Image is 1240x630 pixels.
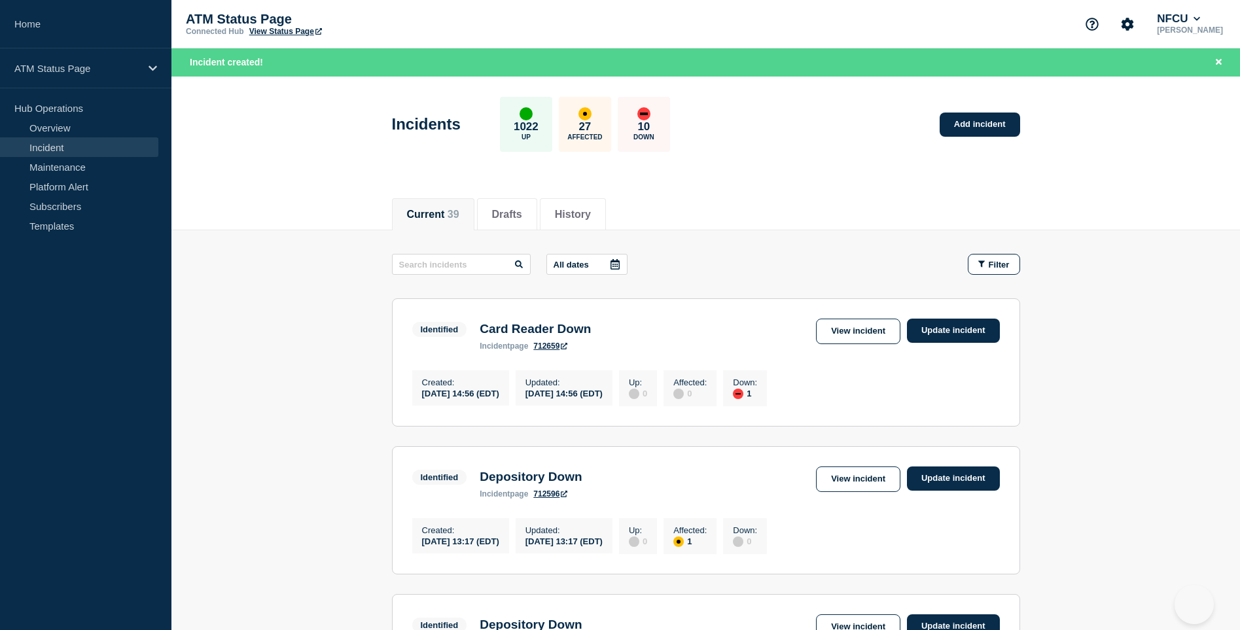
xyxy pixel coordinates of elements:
[1211,55,1227,70] button: Close banner
[422,377,499,387] p: Created :
[907,466,1000,491] a: Update incident
[633,133,654,141] p: Down
[816,466,900,492] a: View incident
[492,209,522,220] button: Drafts
[555,209,591,220] button: History
[578,107,592,120] div: affected
[448,209,459,220] span: 39
[629,535,647,547] div: 0
[637,107,650,120] div: down
[422,387,499,398] div: [DATE] 14:56 (EDT)
[480,322,591,336] h3: Card Reader Down
[514,120,539,133] p: 1022
[907,319,1000,343] a: Update incident
[578,120,591,133] p: 27
[1154,26,1226,35] p: [PERSON_NAME]
[520,107,533,120] div: up
[968,254,1020,275] button: Filter
[1175,585,1214,624] iframe: Help Scout Beacon - Open
[392,115,461,133] h1: Incidents
[14,63,140,74] p: ATM Status Page
[546,254,628,275] button: All dates
[522,133,531,141] p: Up
[637,120,650,133] p: 10
[733,387,757,399] div: 1
[673,387,707,399] div: 0
[554,260,589,270] p: All dates
[422,525,499,535] p: Created :
[733,389,743,399] div: down
[480,489,528,499] p: page
[629,377,647,387] p: Up :
[525,387,603,398] div: [DATE] 14:56 (EDT)
[940,113,1020,137] a: Add incident
[629,387,647,399] div: 0
[567,133,602,141] p: Affected
[673,389,684,399] div: disabled
[480,341,510,351] span: incident
[407,209,459,220] button: Current 39
[629,536,639,547] div: disabled
[733,535,757,547] div: 0
[629,525,647,535] p: Up :
[392,254,531,275] input: Search incidents
[1114,10,1141,38] button: Account settings
[673,377,707,387] p: Affected :
[480,470,582,484] h3: Depository Down
[525,525,603,535] p: Updated :
[1154,12,1203,26] button: NFCU
[816,319,900,344] a: View incident
[249,27,322,36] a: View Status Page
[190,57,263,67] span: Incident created!
[533,489,567,499] a: 712596
[412,470,467,485] span: Identified
[525,535,603,546] div: [DATE] 13:17 (EDT)
[525,377,603,387] p: Updated :
[186,27,244,36] p: Connected Hub
[629,389,639,399] div: disabled
[733,377,757,387] p: Down :
[186,12,448,27] p: ATM Status Page
[733,525,757,535] p: Down :
[412,322,467,337] span: Identified
[989,260,1010,270] span: Filter
[533,341,567,351] a: 712659
[480,489,510,499] span: incident
[422,535,499,546] div: [DATE] 13:17 (EDT)
[673,535,707,547] div: 1
[673,536,684,547] div: affected
[480,341,528,351] p: page
[1078,10,1106,38] button: Support
[733,536,743,547] div: disabled
[673,525,707,535] p: Affected :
